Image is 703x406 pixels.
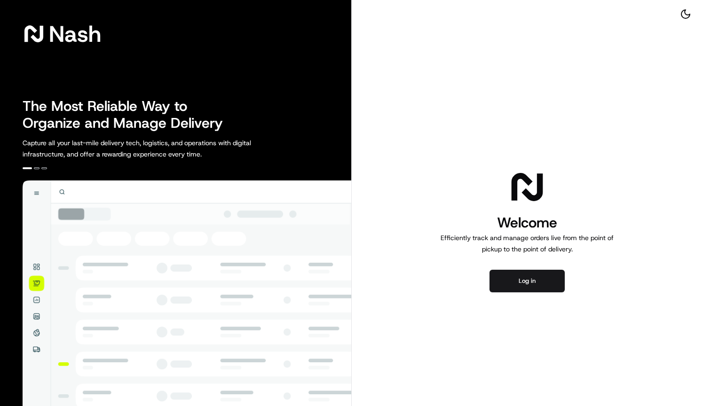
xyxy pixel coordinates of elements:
[23,137,293,160] p: Capture all your last-mile delivery tech, logistics, and operations with digital infrastructure, ...
[490,270,565,292] button: Log in
[23,98,233,132] h2: The Most Reliable Way to Organize and Manage Delivery
[437,213,617,232] h1: Welcome
[437,232,617,255] p: Efficiently track and manage orders live from the point of pickup to the point of delivery.
[49,24,101,43] span: Nash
